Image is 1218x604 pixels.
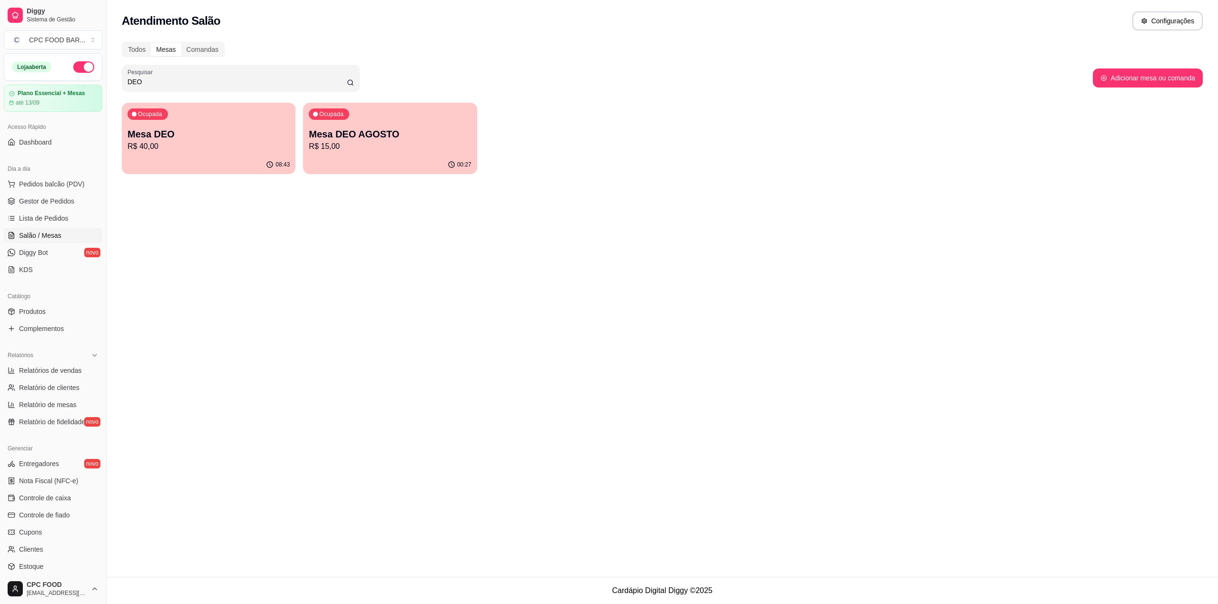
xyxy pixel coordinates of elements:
[27,7,98,16] span: Diggy
[4,559,102,574] a: Estoque
[27,581,87,589] span: CPC FOOD
[19,231,61,240] span: Salão / Mesas
[4,542,102,557] a: Clientes
[19,383,79,392] span: Relatório de clientes
[128,141,290,152] p: R$ 40,00
[4,161,102,176] div: Dia a dia
[4,194,102,209] a: Gestor de Pedidos
[19,214,69,223] span: Lista de Pedidos
[4,211,102,226] a: Lista de Pedidos
[19,400,77,409] span: Relatório de mesas
[29,35,85,45] div: CPC FOOD BAR ...
[4,135,102,150] a: Dashboard
[1132,11,1203,30] button: Configurações
[4,490,102,506] a: Controle de caixa
[27,16,98,23] span: Sistema de Gestão
[4,525,102,540] a: Cupons
[303,103,477,174] button: OcupadaMesa DEO AGOSTOR$ 15,0000:27
[122,13,220,29] h2: Atendimento Salão
[457,161,471,168] p: 00:27
[128,68,156,76] label: Pesquisar
[4,507,102,523] a: Controle de fiado
[4,441,102,456] div: Gerenciar
[4,363,102,378] a: Relatórios de vendas
[4,577,102,600] button: CPC FOOD[EMAIL_ADDRESS][DOMAIN_NAME]
[19,179,85,189] span: Pedidos balcão (PDV)
[4,414,102,429] a: Relatório de fidelidadenovo
[19,265,33,274] span: KDS
[4,119,102,135] div: Acesso Rápido
[4,289,102,304] div: Catálogo
[275,161,290,168] p: 08:43
[107,577,1218,604] footer: Cardápio Digital Diggy © 2025
[19,307,46,316] span: Produtos
[4,228,102,243] a: Salão / Mesas
[19,366,82,375] span: Relatórios de vendas
[19,545,43,554] span: Clientes
[4,262,102,277] a: KDS
[19,248,48,257] span: Diggy Bot
[128,127,290,141] p: Mesa DEO
[1093,68,1203,88] button: Adicionar mesa ou comanda
[19,324,64,333] span: Complementos
[4,85,102,112] a: Plano Essencial + Mesasaté 13/09
[309,127,471,141] p: Mesa DEO AGOSTO
[4,245,102,260] a: Diggy Botnovo
[4,380,102,395] a: Relatório de clientes
[309,141,471,152] p: R$ 15,00
[19,562,43,571] span: Estoque
[4,397,102,412] a: Relatório de mesas
[151,43,181,56] div: Mesas
[27,589,87,597] span: [EMAIL_ADDRESS][DOMAIN_NAME]
[12,35,21,45] span: C
[128,77,347,87] input: Pesquisar
[122,103,295,174] button: OcupadaMesa DEOR$ 40,0008:43
[4,304,102,319] a: Produtos
[19,510,70,520] span: Controle de fiado
[19,459,59,468] span: Entregadores
[4,30,102,49] button: Select a team
[123,43,151,56] div: Todos
[19,476,78,486] span: Nota Fiscal (NFC-e)
[4,321,102,336] a: Complementos
[319,110,344,118] p: Ocupada
[8,351,33,359] span: Relatórios
[18,90,85,97] article: Plano Essencial + Mesas
[12,62,51,72] div: Loja aberta
[19,527,42,537] span: Cupons
[19,137,52,147] span: Dashboard
[19,417,85,427] span: Relatório de fidelidade
[181,43,224,56] div: Comandas
[73,61,94,73] button: Alterar Status
[16,99,39,107] article: até 13/09
[4,473,102,488] a: Nota Fiscal (NFC-e)
[19,493,71,503] span: Controle de caixa
[138,110,162,118] p: Ocupada
[4,456,102,471] a: Entregadoresnovo
[19,196,74,206] span: Gestor de Pedidos
[4,176,102,192] button: Pedidos balcão (PDV)
[4,4,102,27] a: DiggySistema de Gestão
